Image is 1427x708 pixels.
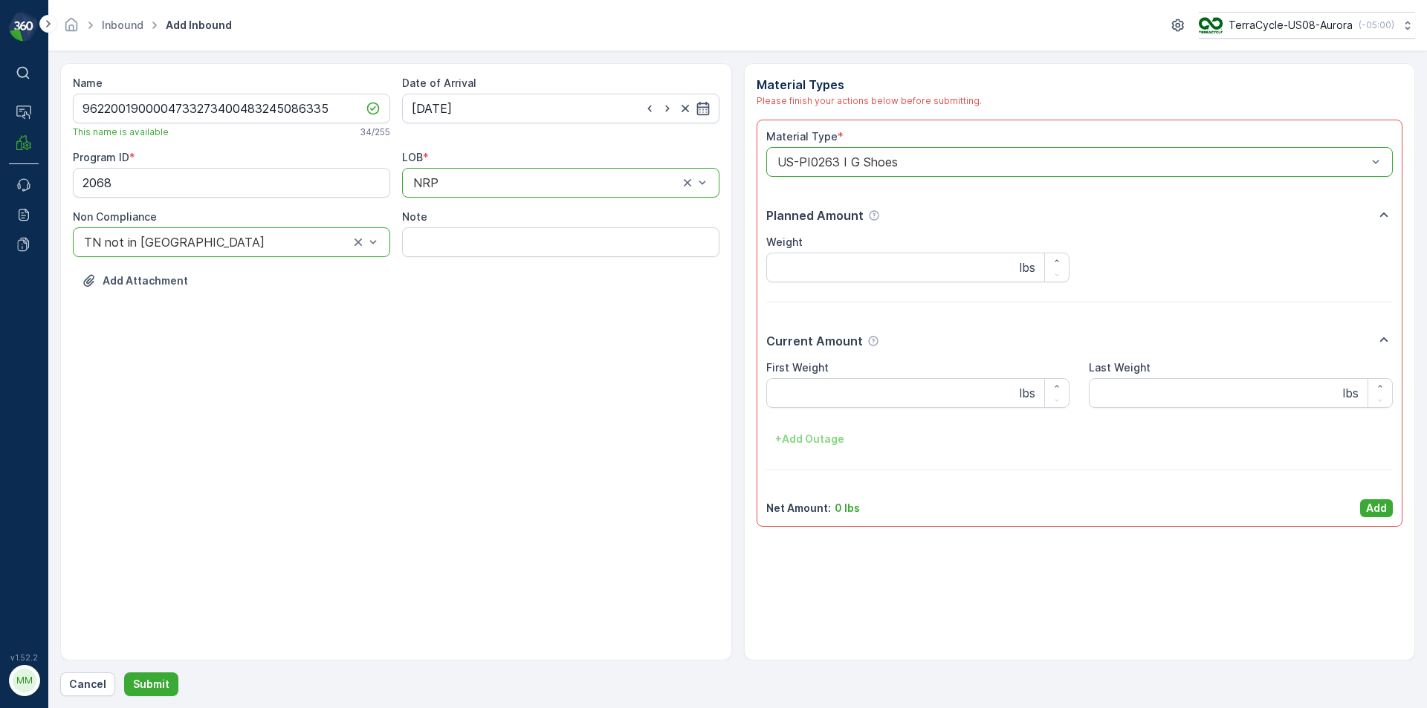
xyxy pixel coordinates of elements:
span: Tare Weight : [13,317,83,330]
span: Asset Type : [13,342,79,354]
button: Submit [124,672,178,696]
p: Planned Amount [766,207,864,224]
div: Help Tooltip Icon [868,210,880,221]
p: Add Attachment [103,273,188,288]
p: 34 / 255 [360,126,390,138]
p: Net Amount : [766,501,831,516]
span: Total Weight : [13,268,87,281]
p: ( -05:00 ) [1359,19,1394,31]
p: lbs [1020,384,1035,402]
p: Pallet_US08 #9414 [656,13,768,30]
span: Add Inbound [163,18,235,33]
img: image_ci7OI47.png [1199,17,1223,33]
label: First Weight [766,361,829,374]
p: lbs [1343,384,1359,402]
button: +Add Outage [766,427,853,451]
span: - [78,293,83,305]
img: logo [9,12,39,42]
p: 0 lbs [835,501,860,516]
p: Add [1366,501,1387,516]
input: dd/mm/yyyy [402,94,719,123]
label: Last Weight [1089,361,1151,374]
label: Name [73,77,103,89]
button: Upload File [73,269,197,293]
span: Pallet_US08 #9414 [49,244,146,256]
span: v 1.52.2 [9,653,39,662]
span: Net Weight : [13,293,78,305]
div: MM [13,669,36,692]
span: This name is available [73,126,169,138]
label: Non Compliance [73,210,157,223]
label: Program ID [73,151,129,163]
p: Cancel [69,677,106,692]
a: Homepage [63,22,80,35]
label: Note [402,210,427,223]
p: lbs [1020,259,1035,276]
p: + Add Outage [775,432,844,446]
span: US-PI0001 I Mixed Flexible Plastic [63,366,239,379]
label: Material Type [766,130,838,143]
span: Material : [13,366,63,379]
button: MM [9,665,39,696]
a: Inbound [102,19,143,31]
span: Name : [13,244,49,256]
span: [PERSON_NAME] [79,342,164,354]
span: 70 [83,317,97,330]
button: Cancel [60,672,115,696]
label: Date of Arrival [402,77,476,89]
div: Please finish your actions below before submitting. [757,94,1403,108]
label: Weight [766,236,803,248]
button: TerraCycle-US08-Aurora(-05:00) [1199,12,1415,39]
p: Material Types [757,76,1403,94]
p: Submit [133,677,169,692]
span: 70 [87,268,100,281]
label: LOB [402,151,423,163]
p: TerraCycle-US08-Aurora [1229,18,1353,33]
p: Current Amount [766,332,863,350]
button: Add [1360,499,1393,517]
div: Help Tooltip Icon [867,335,879,347]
